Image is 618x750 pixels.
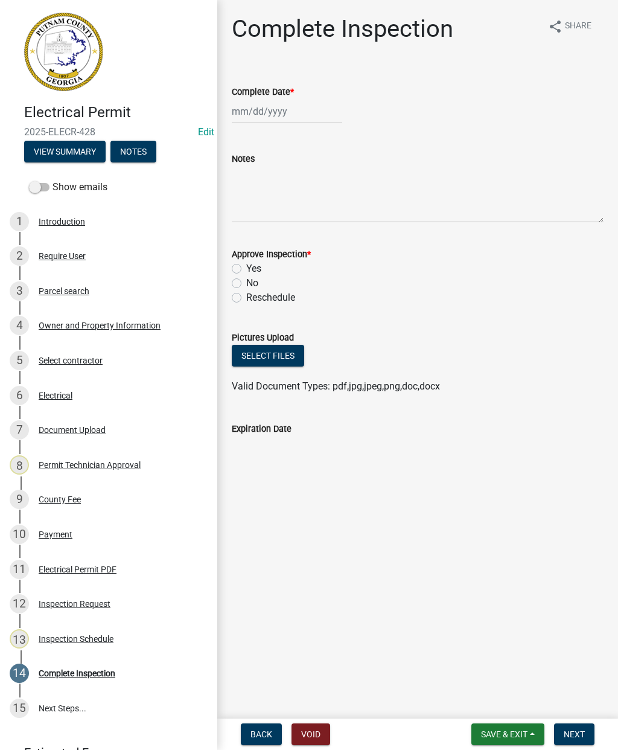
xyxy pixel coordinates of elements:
span: 2025-ELECR-428 [24,126,193,138]
i: share [548,19,562,34]
a: Edit [198,126,214,138]
button: Void [291,723,330,745]
label: Notes [232,155,255,164]
div: 11 [10,560,29,579]
div: Inspection Schedule [39,635,113,643]
button: shareShare [538,14,601,38]
span: Back [250,729,272,739]
span: Next [564,729,585,739]
div: Document Upload [39,426,106,434]
div: 2 [10,246,29,266]
button: Back [241,723,282,745]
span: Save & Exit [481,729,527,739]
h1: Complete Inspection [232,14,453,43]
div: 4 [10,316,29,335]
div: 9 [10,490,29,509]
label: Complete Date [232,88,294,97]
label: Pictures Upload [232,334,294,342]
div: Owner and Property Information [39,321,161,330]
wm-modal-confirm: Summary [24,147,106,157]
wm-modal-confirm: Edit Application Number [198,126,214,138]
div: 10 [10,525,29,544]
div: 1 [10,212,29,231]
button: View Summary [24,141,106,162]
span: Share [565,19,591,34]
div: 5 [10,351,29,370]
label: Approve Inspection [232,251,311,259]
div: 14 [10,664,29,683]
span: Valid Document Types: pdf,jpg,jpeg,png,doc,docx [232,380,440,392]
input: mm/dd/yyyy [232,99,342,124]
div: Parcel search [39,287,89,295]
div: 3 [10,281,29,301]
label: Expiration Date [232,425,291,434]
img: Putnam County, Georgia [24,13,103,91]
wm-modal-confirm: Notes [110,147,156,157]
div: County Fee [39,495,81,504]
div: Complete Inspection [39,669,115,678]
div: Require User [39,252,86,260]
button: Save & Exit [471,723,544,745]
button: Select files [232,345,304,367]
div: Select contractor [39,356,103,365]
div: Electrical [39,391,72,400]
div: Permit Technician Approval [39,461,141,469]
div: Electrical Permit PDF [39,565,116,574]
div: Introduction [39,217,85,226]
label: Show emails [29,180,107,194]
label: No [246,276,258,290]
button: Notes [110,141,156,162]
div: 12 [10,594,29,614]
div: Payment [39,530,72,539]
h4: Electrical Permit [24,104,208,121]
div: 15 [10,699,29,718]
button: Next [554,723,594,745]
div: 6 [10,386,29,405]
div: Inspection Request [39,600,110,608]
label: Yes [246,261,261,276]
div: 7 [10,420,29,440]
label: Reschedule [246,290,295,305]
div: 8 [10,455,29,475]
div: 13 [10,629,29,649]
